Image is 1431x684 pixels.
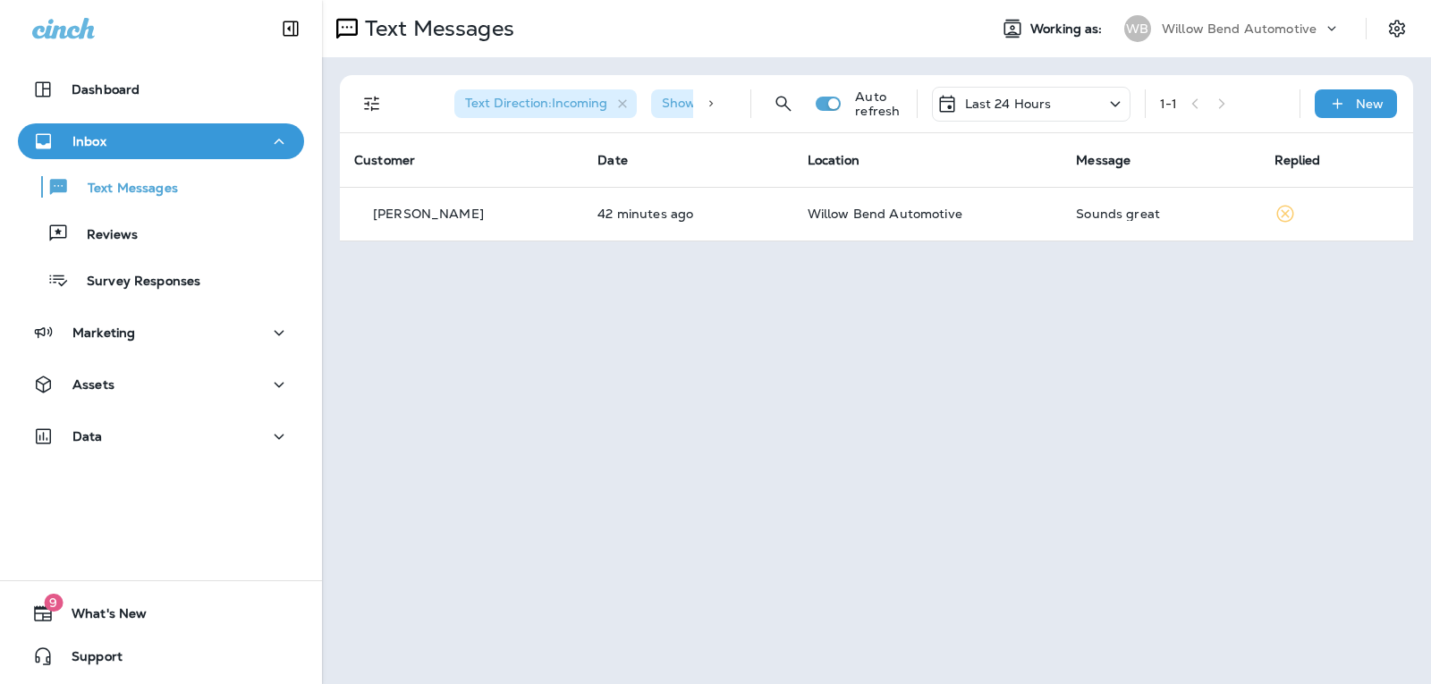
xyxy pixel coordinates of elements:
[1356,97,1384,111] p: New
[766,86,801,122] button: Search Messages
[44,594,63,612] span: 9
[18,215,304,252] button: Reviews
[1162,21,1317,36] p: Willow Bend Automotive
[266,11,316,46] button: Collapse Sidebar
[1030,21,1106,37] span: Working as:
[72,325,135,340] p: Marketing
[465,95,607,111] span: Text Direction : Incoming
[651,89,907,118] div: Show Start/Stop/Unsubscribe:true
[1381,13,1413,45] button: Settings
[662,95,877,111] span: Show Start/Stop/Unsubscribe : true
[965,97,1052,111] p: Last 24 Hours
[18,595,304,631] button: 9What's New
[1160,97,1177,111] div: 1 - 1
[72,429,103,443] p: Data
[454,89,637,118] div: Text Direction:Incoming
[1076,152,1130,168] span: Message
[18,315,304,350] button: Marketing
[72,82,140,97] p: Dashboard
[18,72,304,107] button: Dashboard
[358,15,514,42] p: Text Messages
[54,649,123,671] span: Support
[18,418,304,454] button: Data
[1274,152,1321,168] span: Replied
[1124,15,1151,42] div: WB
[1076,207,1245,221] div: Sounds great
[808,152,859,168] span: Location
[354,152,415,168] span: Customer
[54,606,147,628] span: What's New
[69,227,138,244] p: Reviews
[597,207,778,221] p: Sep 18, 2025 10:06 AM
[18,367,304,402] button: Assets
[373,207,484,221] p: [PERSON_NAME]
[18,261,304,299] button: Survey Responses
[808,206,962,222] span: Willow Bend Automotive
[72,377,114,392] p: Assets
[18,168,304,206] button: Text Messages
[354,86,390,122] button: Filters
[70,181,178,198] p: Text Messages
[69,274,200,291] p: Survey Responses
[597,152,628,168] span: Date
[72,134,106,148] p: Inbox
[18,123,304,159] button: Inbox
[18,638,304,674] button: Support
[855,89,902,118] p: Auto refresh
